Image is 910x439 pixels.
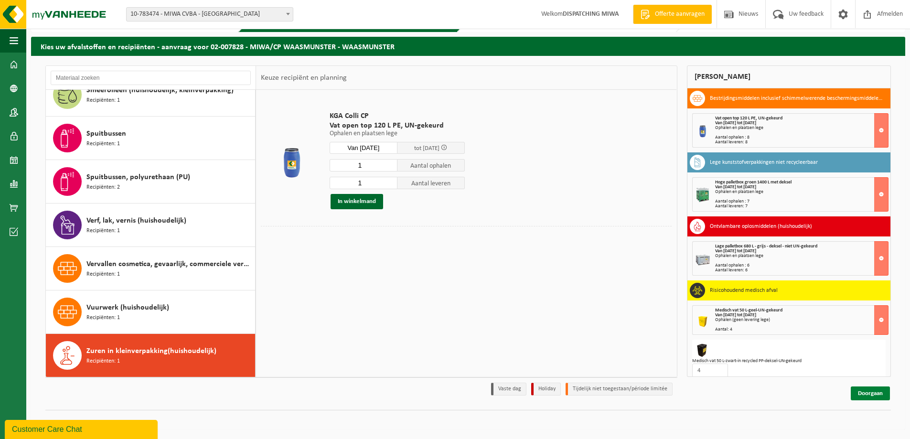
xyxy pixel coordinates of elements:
button: Zuren in kleinverpakking(huishoudelijk) Recipiënten: 1 [46,334,256,377]
button: Spuitbussen Recipiënten: 1 [46,117,256,160]
span: Medisch vat 50 L-geel-UN-gekeurd [715,308,782,313]
span: tot [DATE] [414,145,439,151]
span: KGA Colli CP [330,111,465,121]
span: Lage palletbox 680 L - grijs - deksel - niet UN-gekeurd [715,244,817,249]
button: Spuitbussen, polyurethaan (PU) Recipiënten: 2 [46,160,256,203]
a: Doorgaan [851,386,890,400]
span: 10-783474 - MIWA CVBA - SINT-NIKLAAS [126,7,293,21]
strong: Van [DATE] tot [DATE] [715,120,756,126]
div: Ophalen en plaatsen lege [715,254,889,258]
h3: Risicohoudend medisch afval [710,283,778,298]
span: Verf, lak, vernis (huishoudelijk) [86,215,186,226]
span: Recipiënten: 1 [86,226,120,236]
div: Ophalen en plaatsen lege [715,126,889,130]
h3: Ontvlambare oplosmiddelen (huishoudelijk) [710,219,812,234]
span: Recipiënten: 1 [86,313,120,322]
span: Hoge palletbox groen 1400 L met deksel [715,180,792,185]
div: Ophalen en plaatsen lege [715,190,889,194]
span: Aantal leveren [397,177,465,189]
button: In winkelmand [331,194,383,209]
li: Vaste dag [491,383,526,396]
h3: Bestrijdingsmiddelen inclusief schimmelwerende beschermingsmiddelen (huishoudelijk) [710,91,884,106]
div: Aantal ophalen : 6 [715,263,889,268]
span: Spuitbussen [86,128,126,139]
span: Recipiënten: 1 [86,139,120,149]
div: Aantal: 4 [715,327,889,332]
strong: Van [DATE] tot [DATE] [715,312,756,318]
div: Medisch vat 50 L-zwart-in recycled PP-deksel-UN-gekeurd [692,359,886,364]
input: Materiaal zoeken [51,71,251,85]
div: Aantal leveren: 6 [715,268,889,273]
span: 10-783474 - MIWA CVBA - SINT-NIKLAAS [127,8,293,21]
div: Aantal leveren: 7 [715,204,889,209]
img: 01-000979 [695,342,710,357]
button: Vuurwerk (huishoudelijk) Recipiënten: 1 [46,290,256,334]
iframe: chat widget [5,418,160,439]
h2: Kies uw afvalstoffen en recipiënten - aanvraag voor 02-007828 - MIWA/CP WAASMUNSTER - WAASMUNSTER [31,37,905,55]
div: [PERSON_NAME] [687,65,891,88]
button: Vervallen cosmetica, gevaarlijk, commerciele verpakking (huishoudelijk) Recipiënten: 1 [46,247,256,290]
strong: DISPATCHING MIWA [563,11,619,18]
div: Aantal ophalen : 8 [715,135,889,140]
strong: Van [DATE] tot [DATE] [715,184,756,190]
button: Verf, lak, vernis (huishoudelijk) Recipiënten: 1 [46,203,256,247]
p: Ophalen en plaatsen lege [330,130,465,137]
span: Recipiënten: 1 [86,357,120,366]
input: Selecteer datum [330,142,397,154]
div: Aantal ophalen : 7 [715,199,889,204]
span: Recipiënten: 1 [86,270,120,279]
span: Offerte aanvragen [653,10,707,19]
span: Spuitbussen, polyurethaan (PU) [86,171,190,183]
div: Keuze recipiënt en planning [256,66,352,90]
li: Tijdelijk niet toegestaan/période limitée [566,383,673,396]
span: Vuurwerk (huishoudelijk) [86,302,169,313]
span: Smeerolieën (huishoudelijk, kleinverpakking) [86,85,234,96]
span: Vat open top 120 L PE, UN-gekeurd [715,116,782,121]
a: Offerte aanvragen [633,5,712,24]
span: Vervallen cosmetica, gevaarlijk, commerciele verpakking (huishoudelijk) [86,258,253,270]
li: Holiday [531,383,561,396]
button: Smeerolieën (huishoudelijk, kleinverpakking) Recipiënten: 1 [46,73,256,117]
span: Vat open top 120 L PE, UN-gekeurd [330,121,465,130]
div: Ophalen (geen levering lege) [715,318,889,322]
div: Aantal leveren: 8 [715,140,889,145]
span: Recipiënten: 2 [86,183,120,192]
span: Zuren in kleinverpakking(huishoudelijk) [86,345,216,357]
span: Recipiënten: 1 [86,96,120,105]
h3: Lege kunststofverpakkingen niet recycleerbaar [710,155,818,170]
strong: Van [DATE] tot [DATE] [715,248,756,254]
span: Aantal ophalen [397,159,465,171]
